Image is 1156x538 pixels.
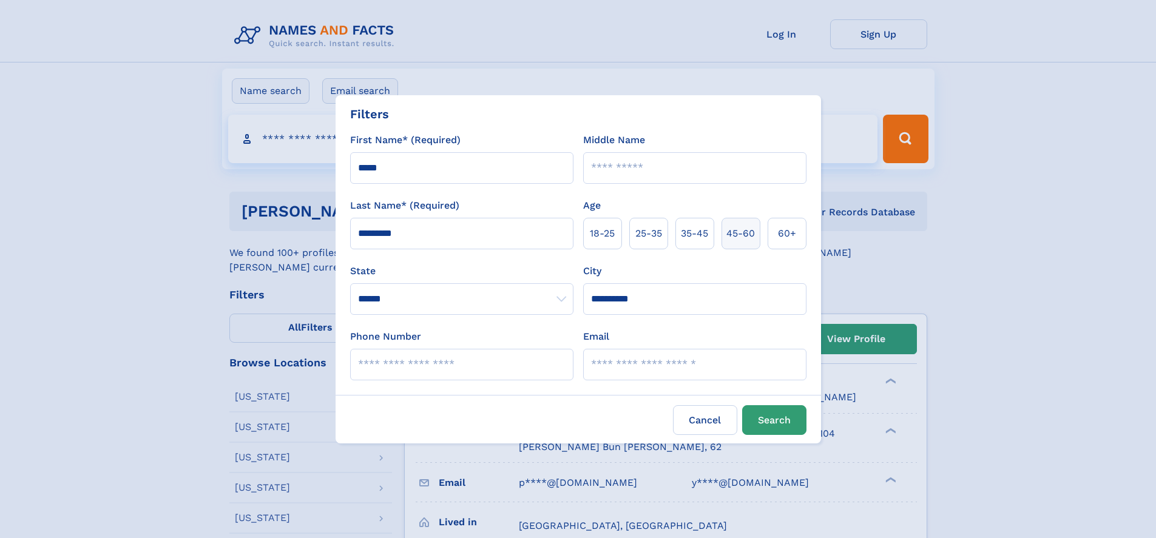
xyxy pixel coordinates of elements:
label: Middle Name [583,133,645,147]
span: 45‑60 [726,226,755,241]
span: 25‑35 [635,226,662,241]
label: Cancel [673,405,737,435]
span: 18‑25 [590,226,615,241]
span: 35‑45 [681,226,708,241]
div: Filters [350,105,389,123]
label: Email [583,329,609,344]
label: First Name* (Required) [350,133,461,147]
label: Phone Number [350,329,421,344]
label: Age [583,198,601,213]
span: 60+ [778,226,796,241]
button: Search [742,405,806,435]
label: City [583,264,601,278]
label: Last Name* (Required) [350,198,459,213]
label: State [350,264,573,278]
